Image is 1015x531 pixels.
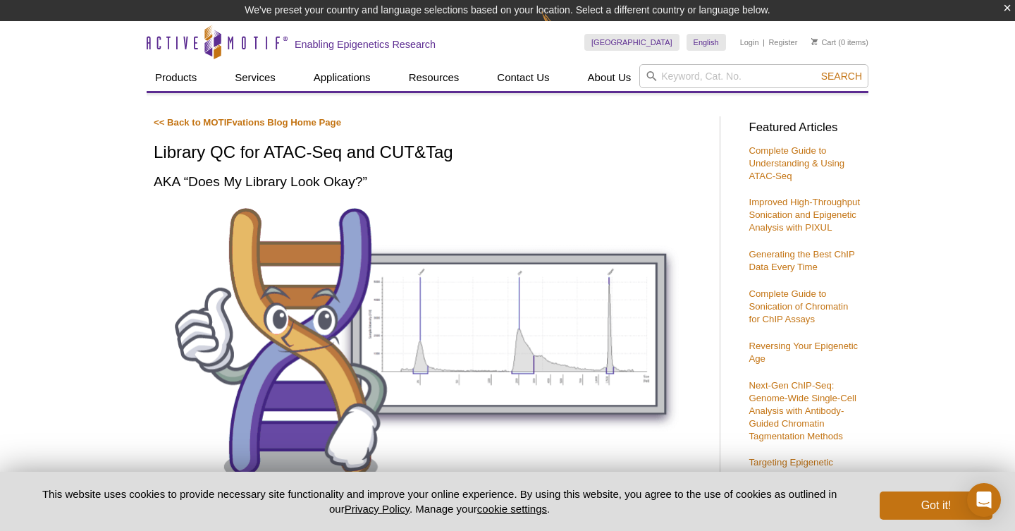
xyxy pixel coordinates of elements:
a: Contact Us [488,64,558,91]
a: Targeting Epigenetic Enzymes for Drug Discovery & Development [749,457,856,493]
a: [GEOGRAPHIC_DATA] [584,34,679,51]
div: Open Intercom Messenger [967,483,1001,517]
img: Change Here [541,11,579,44]
a: Applications [305,64,379,91]
a: Services [226,64,284,91]
h2: Enabling Epigenetics Research [295,38,436,51]
a: << Back to MOTIFvations Blog Home Page [154,117,341,128]
button: Got it! [880,492,992,520]
img: Your Cart [811,38,818,45]
a: Reversing Your Epigenetic Age [749,341,858,364]
a: Cart [811,37,836,47]
p: This website uses cookies to provide necessary site functionality and improve your online experie... [23,487,856,516]
a: Privacy Policy [345,503,410,515]
a: Improved High-Throughput Sonication and Epigenetic Analysis with PIXUL [749,197,860,233]
li: | [763,34,765,51]
a: Complete Guide to Understanding & Using ATAC-Seq [749,145,844,181]
a: Complete Guide to Sonication of Chromatin for ChIP Assays [749,288,848,324]
a: Products [147,64,205,91]
a: About Us [579,64,640,91]
a: Generating the Best ChIP Data Every Time [749,249,854,272]
h1: Library QC for ATAC-Seq and CUT&Tag [154,143,706,164]
input: Keyword, Cat. No. [639,64,868,88]
a: Next-Gen ChIP-Seq: Genome-Wide Single-Cell Analysis with Antibody-Guided Chromatin Tagmentation M... [749,380,856,441]
li: (0 items) [811,34,868,51]
button: cookie settings [477,503,547,515]
a: Login [740,37,759,47]
h2: AKA “Does My Library Look Okay?” [154,172,706,191]
a: Register [768,37,797,47]
span: Search [821,71,862,82]
a: English [687,34,726,51]
h3: Featured Articles [749,122,861,134]
img: Library QC for ATAC-Seq and CUT&Tag [154,202,706,493]
a: Resources [400,64,468,91]
button: Search [817,70,866,83]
